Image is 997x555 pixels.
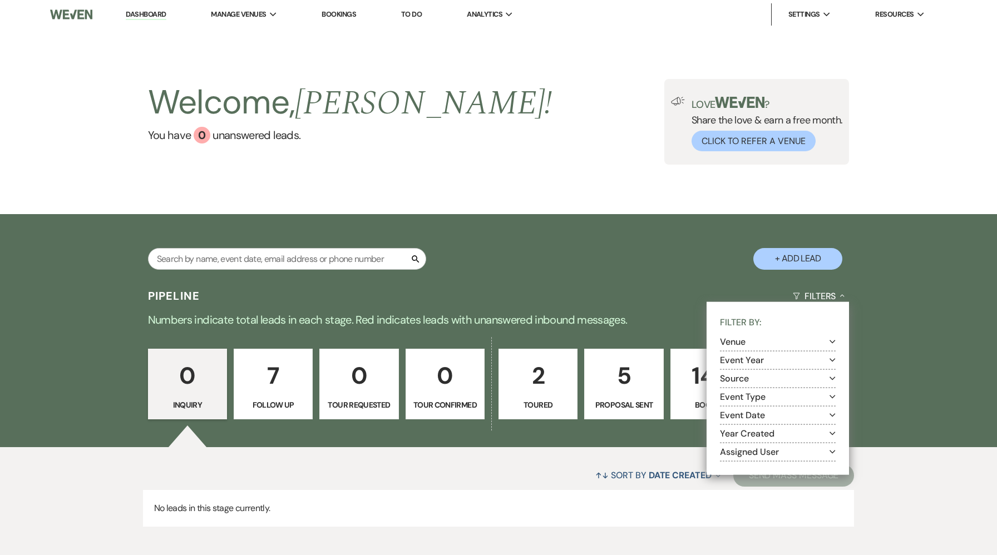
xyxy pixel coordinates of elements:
p: Love ? [692,97,843,110]
span: Settings [788,9,820,20]
p: Booked [678,399,742,411]
button: Send Mass Message [733,464,855,487]
button: Assigned User [720,447,836,456]
button: Click to Refer a Venue [692,131,816,151]
span: Date Created [649,469,712,481]
button: Filters [788,281,849,311]
p: Tour Confirmed [413,399,477,411]
button: + Add Lead [753,248,842,270]
p: Filter By: [720,315,836,333]
p: 143 [678,357,742,394]
p: Toured [506,399,570,411]
p: 7 [241,357,305,394]
span: Resources [875,9,914,20]
img: weven-logo-green.svg [715,97,764,108]
button: Venue [720,337,836,346]
p: 0 [155,357,220,394]
span: [PERSON_NAME] ! [295,78,552,129]
p: Tour Requested [327,399,391,411]
a: You have 0 unanswered leads. [148,127,552,143]
p: Inquiry [155,399,220,411]
span: Manage Venues [211,9,266,20]
button: Event Date [720,410,836,419]
a: 2Toured [498,349,578,420]
input: Search by name, event date, email address or phone number [148,248,426,270]
p: 0 [413,357,477,394]
p: 2 [506,357,570,394]
button: Event Type [720,392,836,401]
h2: Welcome, [148,79,552,127]
span: ↑↓ [595,469,609,481]
a: 5Proposal Sent [584,349,663,420]
a: 0Inquiry [148,349,227,420]
p: Follow Up [241,399,305,411]
img: loud-speaker-illustration.svg [671,97,685,106]
button: Sort By Date Created [591,460,724,490]
button: Year Created [720,429,836,438]
p: No leads in this stage currently. [143,490,855,527]
p: 5 [591,357,656,394]
a: 7Follow Up [234,349,313,420]
p: Proposal Sent [591,399,656,411]
div: Share the love & earn a free month. [685,97,843,151]
a: 0Tour Requested [319,349,398,420]
a: To Do [401,9,422,19]
button: Event Year [720,355,836,364]
h3: Pipeline [148,288,200,304]
img: Weven Logo [50,3,92,26]
a: 0Tour Confirmed [406,349,485,420]
div: 0 [194,127,210,143]
span: Analytics [467,9,502,20]
button: Source [720,374,836,383]
p: 0 [327,357,391,394]
a: Dashboard [126,9,166,20]
a: 143Booked [670,349,749,420]
p: Numbers indicate total leads in each stage. Red indicates leads with unanswered inbound messages. [98,311,899,329]
a: Bookings [322,9,356,19]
